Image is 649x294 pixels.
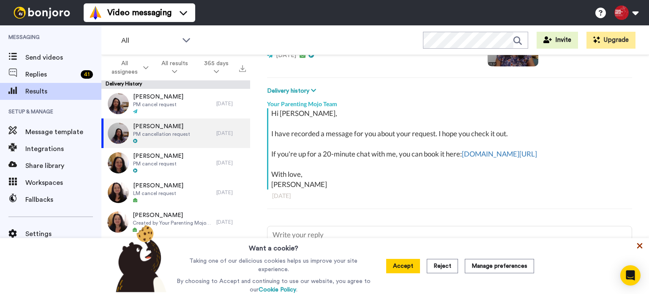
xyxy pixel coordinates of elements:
[107,7,172,19] span: Video messaging
[81,70,93,79] div: 41
[133,220,212,226] span: Created by Your Parenting Mojo Team
[101,148,250,178] a: [PERSON_NAME]PM cancel request[DATE]
[272,192,627,200] div: [DATE]
[216,189,246,196] div: [DATE]
[216,219,246,225] div: [DATE]
[427,259,458,273] button: Reject
[216,159,246,166] div: [DATE]
[196,56,237,80] button: 365 days
[153,56,196,80] button: All results
[108,59,142,76] span: All assignees
[101,178,250,207] a: [PERSON_NAME]LM cancel request[DATE]
[133,190,183,197] span: LM cancel request
[537,32,578,49] button: Invite
[101,89,250,118] a: [PERSON_NAME]PM cancel request[DATE]
[133,101,183,108] span: PM cancel request
[133,152,183,160] span: [PERSON_NAME]
[108,225,171,292] img: bear-with-cookie.png
[175,277,373,294] p: By choosing to Accept and continuing to use our website, you agree to our .
[101,118,250,148] a: [PERSON_NAME]PM cancellation request[DATE]
[25,161,101,171] span: Share library
[267,226,632,280] textarea: To enrich screen reader interactions, please activate Accessibility in Grammarly extension settings
[25,229,101,239] span: Settings
[133,93,183,101] span: [PERSON_NAME]
[237,61,248,74] button: Export all results that match these filters now.
[89,6,102,19] img: vm-color.svg
[108,93,129,114] img: 78363fbf-96f9-4cab-a4a1-38aaa3a49df9-thumb.jpg
[133,211,212,220] span: [PERSON_NAME]
[25,195,101,205] span: Fallbacks
[108,152,129,173] img: 26e6111e-ade5-481e-a85f-4c85f69b26cf-thumb.jpg
[271,108,630,190] div: Hi [PERSON_NAME], I have recorded a message for you about your request. I hope you check it out. ...
[133,122,190,131] span: [PERSON_NAME]
[133,160,183,167] span: PM cancel request
[133,131,190,137] span: PM cancellation request
[107,212,128,233] img: 427983e1-d3ea-4f50-b91f-b10e355a6511-thumb.jpg
[108,123,129,144] img: 1b03010d-d188-4cf0-ab10-91a77e8e9af6-thumb.jpg
[462,149,537,158] a: [DOMAIN_NAME][URL]
[465,259,534,273] button: Manage preferences
[276,52,296,58] span: [DATE]
[267,96,632,108] div: Your Parenting Mojo Team
[25,144,101,154] span: Integrations
[101,237,250,267] a: [PERSON_NAME]Created by Your Parenting Mojo Team[DATE]
[620,265,641,286] div: Open Intercom Messenger
[267,86,319,96] button: Delivery history
[108,182,129,203] img: fdb645b1-0d1e-4215-a976-3ee45114ec71-thumb.jpg
[249,238,298,253] h3: Want a cookie?
[586,32,635,49] button: Upgrade
[216,100,246,107] div: [DATE]
[25,178,101,188] span: Workspaces
[103,56,153,80] button: All assignees
[101,207,250,237] a: [PERSON_NAME]Created by Your Parenting Mojo Team[DATE]
[101,80,250,89] div: Delivery History
[216,130,246,137] div: [DATE]
[10,7,74,19] img: bj-logo-header-white.svg
[239,65,246,72] img: export.svg
[121,36,178,46] span: All
[133,181,183,190] span: [PERSON_NAME]
[175,257,373,274] p: Taking one of our delicious cookies helps us improve your site experience.
[25,127,101,137] span: Message template
[25,69,77,80] span: Replies
[25,52,101,63] span: Send videos
[25,86,101,96] span: Results
[259,287,296,293] a: Cookie Policy
[386,259,420,273] button: Accept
